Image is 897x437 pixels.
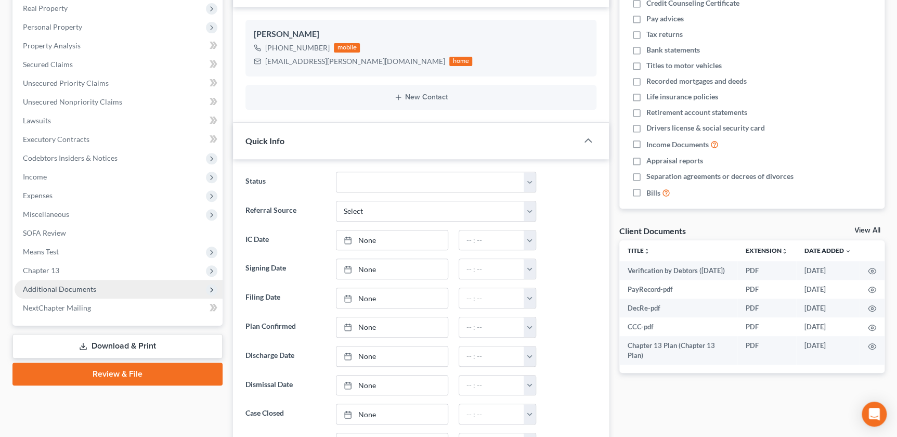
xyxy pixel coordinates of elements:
input: -- : -- [459,317,524,337]
span: Real Property [23,4,68,12]
span: Means Test [23,247,59,256]
i: unfold_more [782,248,788,254]
span: Bank statements [646,45,700,55]
div: mobile [334,43,360,53]
span: Executory Contracts [23,135,89,144]
a: None [336,288,448,308]
input: -- : -- [459,404,524,424]
span: NextChapter Mailing [23,303,91,312]
label: Signing Date [240,259,331,279]
span: Miscellaneous [23,210,69,219]
td: [DATE] [796,261,860,280]
input: -- : -- [459,346,524,366]
td: PDF [737,299,796,317]
td: PDF [737,280,796,299]
td: [DATE] [796,317,860,336]
td: Chapter 13 Plan (Chapter 13 Plan) [619,336,737,365]
a: None [336,376,448,395]
span: Separation agreements or decrees of divorces [646,171,794,182]
input: -- : -- [459,376,524,395]
span: Expenses [23,191,53,200]
a: Secured Claims [15,55,223,74]
div: Client Documents [619,225,686,236]
span: Lawsuits [23,116,51,125]
a: None [336,317,448,337]
label: Referral Source [240,201,331,222]
input: -- : -- [459,230,524,250]
span: Unsecured Nonpriority Claims [23,97,122,106]
span: Personal Property [23,22,82,31]
a: Download & Print [12,334,223,358]
label: Case Closed [240,404,331,425]
span: Unsecured Priority Claims [23,79,109,87]
button: New Contact [254,93,588,101]
div: [PERSON_NAME] [254,28,588,41]
a: None [336,404,448,424]
span: Retirement account statements [646,107,747,118]
i: unfold_more [644,248,650,254]
td: [DATE] [796,336,860,365]
a: Executory Contracts [15,130,223,149]
a: None [336,346,448,366]
span: Income Documents [646,139,709,150]
td: [DATE] [796,299,860,317]
span: Property Analysis [23,41,81,50]
div: [PHONE_NUMBER] [265,43,330,53]
label: Discharge Date [240,346,331,367]
span: Life insurance policies [646,92,718,102]
a: None [336,259,448,279]
input: -- : -- [459,259,524,279]
span: Codebtors Insiders & Notices [23,153,118,162]
span: Quick Info [245,136,284,146]
span: Secured Claims [23,60,73,69]
span: Drivers license & social security card [646,123,765,133]
a: Property Analysis [15,36,223,55]
label: Plan Confirmed [240,317,331,338]
td: [DATE] [796,280,860,299]
label: IC Date [240,230,331,251]
a: SOFA Review [15,224,223,242]
td: PDF [737,317,796,336]
label: Dismissal Date [240,375,331,396]
input: -- : -- [459,288,524,308]
a: Lawsuits [15,111,223,130]
label: Status [240,172,331,192]
span: Tax returns [646,29,683,40]
span: Recorded mortgages and deeds [646,76,747,86]
div: Open Intercom Messenger [862,402,887,427]
a: Unsecured Priority Claims [15,74,223,93]
a: NextChapter Mailing [15,299,223,317]
td: PayRecord-pdf [619,280,737,299]
span: Titles to motor vehicles [646,60,722,71]
td: CCC-pdf [619,317,737,336]
div: [EMAIL_ADDRESS][PERSON_NAME][DOMAIN_NAME] [265,56,445,67]
span: Additional Documents [23,285,96,293]
td: PDF [737,261,796,280]
a: Review & File [12,363,223,385]
span: Appraisal reports [646,156,703,166]
td: Verification by Debtors ([DATE]) [619,261,737,280]
span: SOFA Review [23,228,66,237]
a: Date Added expand_more [804,247,851,254]
div: home [449,57,472,66]
a: View All [854,227,880,234]
span: Pay advices [646,14,684,24]
a: Extensionunfold_more [746,247,788,254]
span: Income [23,172,47,181]
i: expand_more [845,248,851,254]
td: PDF [737,336,796,365]
td: DecRe-pdf [619,299,737,317]
a: None [336,230,448,250]
a: Unsecured Nonpriority Claims [15,93,223,111]
span: Chapter 13 [23,266,59,275]
label: Filing Date [240,288,331,309]
a: Titleunfold_more [628,247,650,254]
span: Bills [646,188,660,198]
